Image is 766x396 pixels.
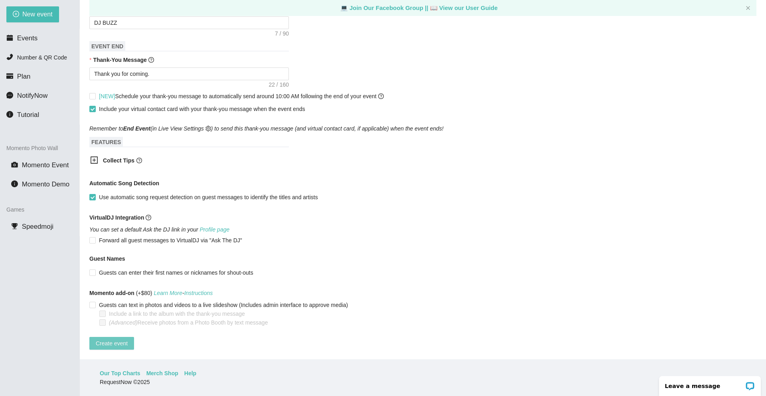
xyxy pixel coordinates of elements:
button: Create event [89,337,134,350]
textarea: Thank you for coming. [89,67,289,80]
span: EVENT END [89,41,125,51]
span: Momento Demo [22,180,69,188]
a: Profile page [200,226,230,233]
span: [NEW] [99,93,115,99]
i: - [154,290,213,296]
a: Learn More [154,290,182,296]
span: Events [17,34,38,42]
a: laptop View our User Guide [430,4,498,11]
span: Plan [17,73,31,80]
span: Include a link to the album with the thank-you message [106,309,248,318]
span: plus-square [90,156,98,164]
b: Thank-You Message [93,57,146,63]
span: info-circle [11,180,18,187]
span: Speedmoji [22,223,53,230]
span: laptop [430,4,438,11]
i: You can set a default Ask the DJ link in your [89,226,229,233]
b: VirtualDJ Integration [89,214,144,221]
span: question-circle [146,215,151,220]
span: Receive photos from a Photo Booth by text message [106,318,271,327]
b: End Event [123,125,150,132]
span: Include your virtual contact card with your thank-you message when the event ends [99,106,305,112]
iframe: LiveChat chat widget [654,371,766,396]
span: Momento Event [22,161,69,169]
div: RequestNow © 2025 [100,378,744,386]
span: Number & QR Code [17,54,67,61]
span: info-circle [6,111,13,118]
span: Use automatic song request detection on guest messages to identify the titles and artists [96,193,321,202]
a: Help [184,369,196,378]
a: Our Top Charts [100,369,140,378]
b: Momento add-on [89,290,134,296]
span: setting [205,126,211,131]
span: question-circle [378,93,384,99]
a: laptop Join Our Facebook Group || [340,4,430,11]
span: Schedule your thank-you message to automatically send around 10:00 AM following the end of your e... [99,93,384,99]
span: (+$80) [89,289,213,297]
span: New event [22,9,53,19]
span: Guests can enter their first names or nicknames for shout-outs [96,268,257,277]
span: Create event [96,339,128,348]
button: close [746,6,750,11]
span: laptop [340,4,348,11]
span: Tutorial [17,111,39,119]
span: message [6,92,13,99]
span: credit-card [6,73,13,79]
b: Guest Names [89,255,125,262]
button: plus-circleNew event [6,6,59,22]
i: (Advanced) [109,319,138,326]
span: phone [6,53,13,60]
span: question-circle [136,158,142,163]
span: calendar [6,34,13,41]
i: Remember to (in Live View Settings ) to send this thank-you message (and virtual contact card, if... [89,125,444,132]
a: Instructions [184,290,213,296]
span: close [746,6,750,10]
span: plus-circle [13,11,19,18]
span: trophy [11,223,18,230]
span: Guests can text in photos and videos to a live slideshow (Includes admin interface to approve media) [96,301,351,309]
span: NotifyNow [17,92,47,99]
textarea: DJ BUZZ [89,16,289,29]
span: Forward all guest messages to VirtualDJ via "Ask The DJ" [96,236,245,245]
span: camera [11,161,18,168]
span: FEATURES [89,137,123,147]
div: Collect Tipsquestion-circle [84,151,283,171]
span: question-circle [148,57,154,63]
a: Merch Shop [146,369,178,378]
b: Automatic Song Detection [89,179,159,188]
b: Collect Tips [103,157,134,164]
